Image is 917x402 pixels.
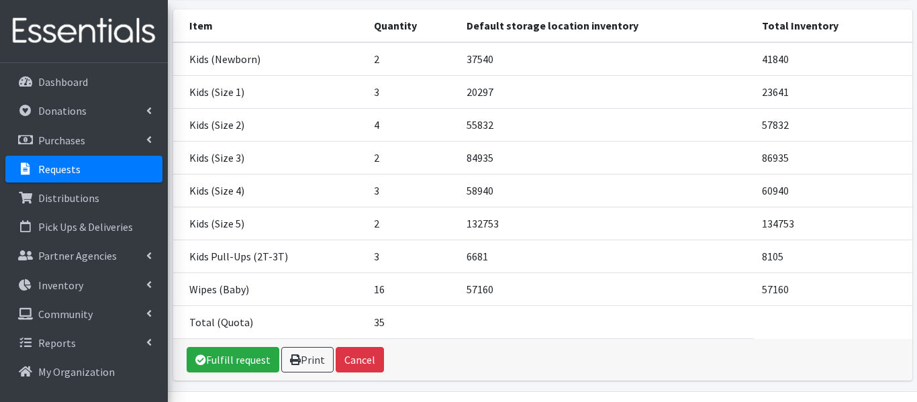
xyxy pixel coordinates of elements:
a: Pick Ups & Deliveries [5,213,162,240]
td: Total (Quota) [173,305,366,338]
img: HumanEssentials [5,9,162,54]
td: 86935 [754,141,912,174]
th: Quantity [366,9,458,42]
td: Kids (Newborn) [173,42,366,76]
td: 3 [366,174,458,207]
a: Print [281,347,334,372]
td: Kids (Size 4) [173,174,366,207]
p: Donations [38,104,87,117]
a: Dashboard [5,68,162,95]
a: Fulfill request [187,347,279,372]
td: Wipes (Baby) [173,272,366,305]
td: 132753 [458,207,754,240]
button: Cancel [336,347,384,372]
td: 6681 [458,240,754,272]
a: My Organization [5,358,162,385]
td: 84935 [458,141,754,174]
p: Reports [38,336,76,350]
td: 20297 [458,75,754,108]
th: Default storage location inventory [458,9,754,42]
a: Inventory [5,272,162,299]
a: Community [5,301,162,328]
td: Kids (Size 2) [173,108,366,141]
a: Distributions [5,185,162,211]
td: 60940 [754,174,912,207]
td: 37540 [458,42,754,76]
p: Dashboard [38,75,88,89]
p: Inventory [38,279,83,292]
td: 57160 [458,272,754,305]
a: Reports [5,330,162,356]
td: 3 [366,75,458,108]
td: 57832 [754,108,912,141]
td: 2 [366,141,458,174]
td: 23641 [754,75,912,108]
td: 58940 [458,174,754,207]
td: 35 [366,305,458,338]
th: Item [173,9,366,42]
td: 3 [366,240,458,272]
td: Kids (Size 3) [173,141,366,174]
p: Purchases [38,134,85,147]
a: Donations [5,97,162,124]
th: Total Inventory [754,9,912,42]
td: 16 [366,272,458,305]
td: 2 [366,207,458,240]
td: 8105 [754,240,912,272]
td: Kids (Size 5) [173,207,366,240]
td: Kids (Size 1) [173,75,366,108]
a: Partner Agencies [5,242,162,269]
td: Kids Pull-Ups (2T-3T) [173,240,366,272]
p: Partner Agencies [38,249,117,262]
p: Requests [38,162,81,176]
p: Pick Ups & Deliveries [38,220,133,234]
p: Community [38,307,93,321]
td: 2 [366,42,458,76]
td: 4 [366,108,458,141]
a: Requests [5,156,162,183]
p: My Organization [38,365,115,379]
a: Purchases [5,127,162,154]
td: 55832 [458,108,754,141]
td: 57160 [754,272,912,305]
td: 134753 [754,207,912,240]
td: 41840 [754,42,912,76]
p: Distributions [38,191,99,205]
